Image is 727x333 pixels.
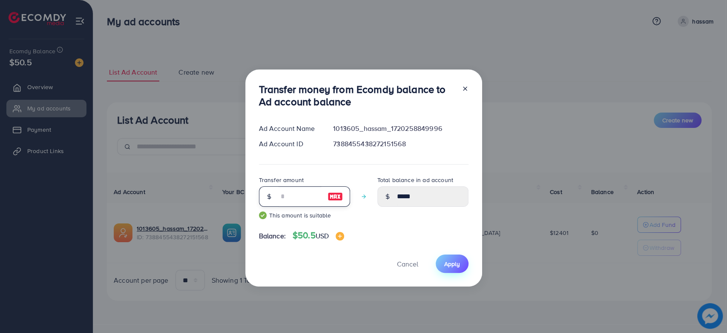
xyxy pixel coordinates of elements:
span: Apply [444,260,460,268]
div: Ad Account ID [252,139,327,149]
div: 1013605_hassam_1720258849996 [326,124,475,133]
img: guide [259,211,267,219]
label: Total balance in ad account [377,176,453,184]
div: 7388455438272151568 [326,139,475,149]
div: Ad Account Name [252,124,327,133]
label: Transfer amount [259,176,304,184]
h3: Transfer money from Ecomdy balance to Ad account balance [259,83,455,108]
button: Apply [436,255,468,273]
span: USD [316,231,329,240]
h4: $50.5 [293,230,344,241]
img: image [336,232,344,240]
small: This amount is suitable [259,211,350,220]
button: Cancel [386,255,429,273]
span: Cancel [397,259,418,269]
img: image [328,191,343,202]
span: Balance: [259,231,286,241]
